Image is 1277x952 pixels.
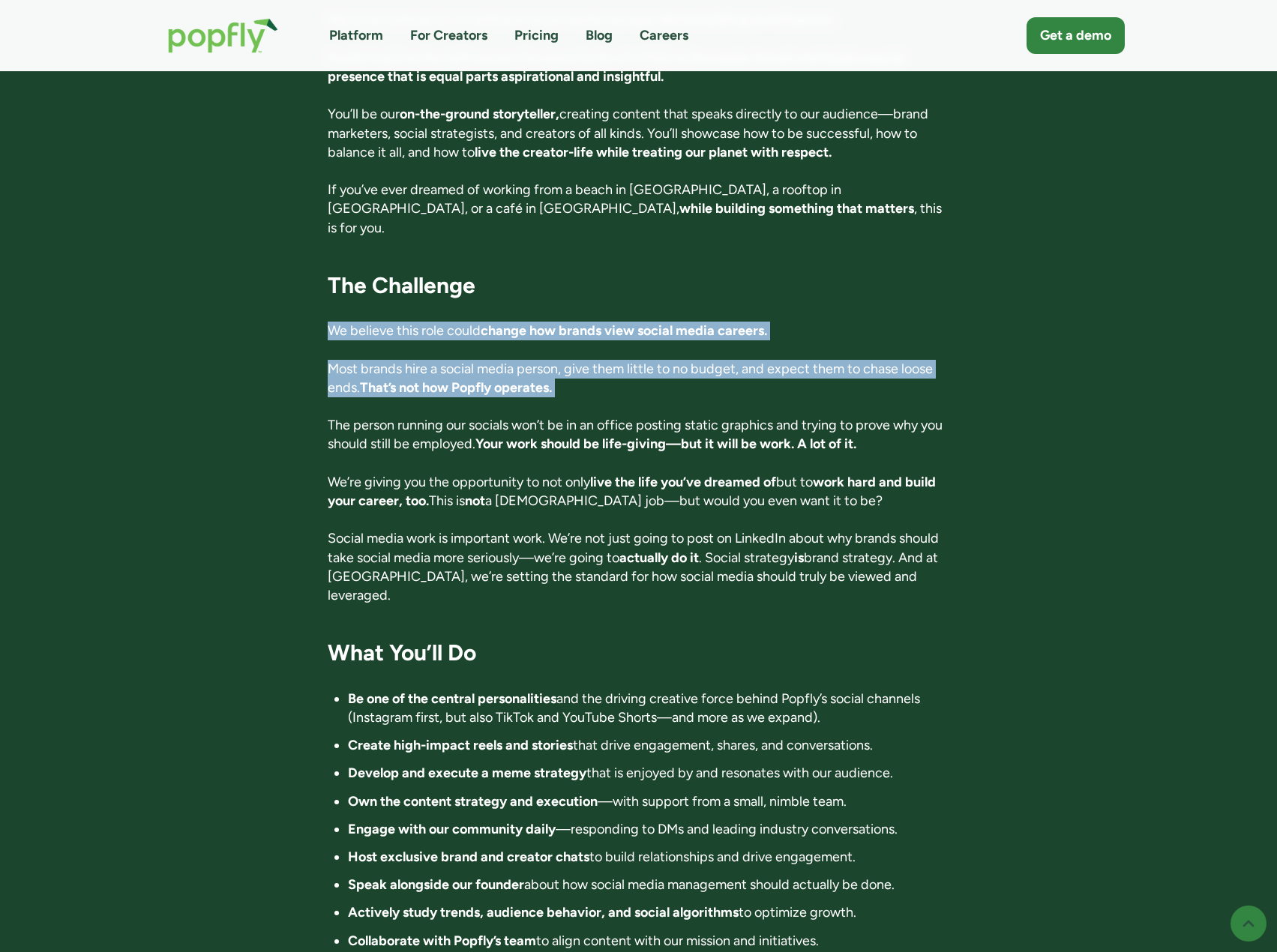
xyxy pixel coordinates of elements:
[348,690,949,727] li: and the driving creative force behind Popfly’s social channels (Instagram first, but also TikTok ...
[328,271,475,299] strong: The Challenge
[328,360,949,397] p: Most brands hire a social media person, give them little to no budget, and expect them to chase l...
[348,932,949,951] li: to align content with our mission and initiatives.
[348,793,598,810] strong: Own the content strategy and execution
[465,492,485,509] strong: not
[400,106,559,122] strong: on-the-ground storyteller,
[619,549,699,566] strong: actually do it
[1027,17,1125,54] a: Get a demo
[328,639,476,666] strong: What You’ll Do
[328,529,949,605] p: Social media work is important work. We’re not just going to post on LinkedIn about why brands sh...
[328,105,949,162] p: You’ll be our creating content that speaks directly to our audience—brand marketers, social strat...
[348,903,949,922] li: to optimize growth.
[348,876,524,893] strong: Speak alongside our founder
[348,792,949,811] li: —with support from a small, nimble team.
[328,181,949,238] p: If you’ve ever dreamed of working from a beach in [GEOGRAPHIC_DATA], a rooftop in [GEOGRAPHIC_DAT...
[590,474,776,490] strong: live the life you’ve dreamed of
[640,26,688,45] a: Careers
[329,26,383,45] a: Platform
[153,3,293,68] a: home
[348,821,556,837] strong: Engage with our community daily
[679,200,914,217] strong: while building something that matters
[348,765,586,781] strong: Develop and execute a meme strategy
[348,736,949,755] li: that drive engagement, shares, and conversations.
[348,764,949,783] li: that is enjoyed by and resonates with our audience.
[328,416,949,454] p: The person running our socials won’t be in an office posting static graphics and trying to prove ...
[360,379,552,396] strong: That’s not how Popfly operates.
[348,933,536,949] strong: Collaborate with Popfly’s team
[328,49,904,85] strong: to create, travel, and build a social presence that is equal parts aspirational and insightful.
[514,26,559,45] a: Pricing
[348,820,949,839] li: —responding to DMs and leading industry conversations.
[328,474,936,509] strong: work hard and build your career, too.
[481,322,767,339] strong: change how brands view social media careers.
[348,876,949,894] li: about how social media management should actually be done.
[348,849,589,865] strong: Host exclusive brand and creator chats
[475,436,856,452] strong: Your work should be life-giving—but it will be work. A lot of it.
[328,322,949,340] p: We believe this role could
[348,737,573,753] strong: Create high-impact reels and stories
[410,26,487,45] a: For Creators
[348,690,556,707] strong: Be one of the central personalities
[348,904,739,921] strong: Actively study trends, audience behavior, and social algorithms
[475,144,832,160] strong: live the creator-life while treating our planet with respect.
[1040,26,1111,45] div: Get a demo
[586,26,613,45] a: Blog
[794,549,804,566] strong: is
[328,473,949,510] p: We’re giving you the opportunity to not only but to This is a [DEMOGRAPHIC_DATA] job—but would yo...
[348,848,949,867] li: to build relationships and drive engagement.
